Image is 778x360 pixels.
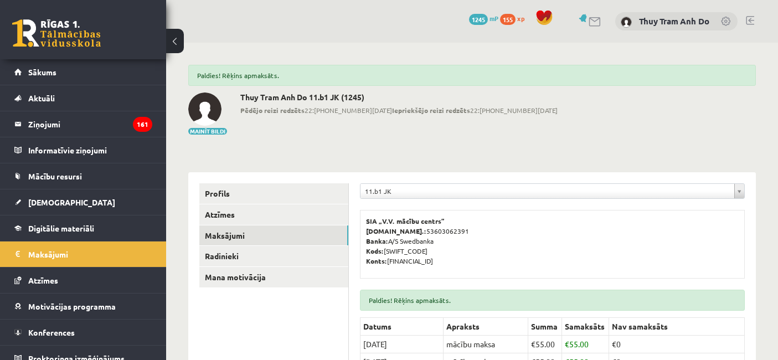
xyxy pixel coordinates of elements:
a: Aktuāli [14,85,152,111]
a: Mana motivācija [199,267,348,287]
span: 22:[PHONE_NUMBER][DATE] 22:[PHONE_NUMBER][DATE] [240,105,558,115]
b: Konts: [366,256,387,265]
td: €0 [609,336,744,353]
a: Ziņojumi161 [14,111,152,137]
a: 155 xp [500,14,530,23]
span: Digitālie materiāli [28,223,94,233]
img: Thuy Tram Anh Do [621,17,632,28]
h2: Thuy Tram Anh Do 11.b1 JK (1245) [240,92,558,102]
b: [DOMAIN_NAME].: [366,227,426,235]
b: Iepriekšējo reizi redzēts [392,106,470,115]
th: Samaksāts [561,318,609,336]
span: Mācību resursi [28,171,82,181]
a: Rīgas 1. Tālmācības vidusskola [12,19,101,47]
th: Summa [528,318,561,336]
a: Thuy Tram Anh Do [639,16,709,27]
span: € [565,339,569,349]
b: SIA „V.V. mācību centrs” [366,217,445,225]
legend: Maksājumi [28,241,152,267]
legend: Informatīvie ziņojumi [28,137,152,163]
th: Datums [360,318,444,336]
b: Banka: [366,236,388,245]
td: 55.00 [528,336,561,353]
span: xp [517,14,524,23]
div: Paldies! Rēķins apmaksāts. [188,65,756,86]
span: Atzīmes [28,275,58,285]
td: mācību maksa [444,336,528,353]
a: Mācību resursi [14,163,152,189]
legend: Ziņojumi [28,111,152,137]
a: Digitālie materiāli [14,215,152,241]
span: € [531,339,535,349]
span: Konferences [28,327,75,337]
a: [DEMOGRAPHIC_DATA] [14,189,152,215]
a: Sākums [14,59,152,85]
a: Atzīmes [199,204,348,225]
a: Atzīmes [14,268,152,293]
a: Motivācijas programma [14,294,152,319]
span: [DEMOGRAPHIC_DATA] [28,197,115,207]
span: mP [490,14,498,23]
b: Kods: [366,246,384,255]
a: Informatīvie ziņojumi [14,137,152,163]
a: Profils [199,183,348,204]
a: Konferences [14,320,152,345]
p: 53603062391 A/S Swedbanka [SWIFT_CODE] [FINANCIAL_ID] [366,216,739,266]
img: Thuy Tram Anh Do [188,92,221,126]
span: Motivācijas programma [28,301,116,311]
td: [DATE] [360,336,444,353]
button: Mainīt bildi [188,128,227,135]
span: 1245 [469,14,488,25]
td: 55.00 [561,336,609,353]
a: Maksājumi [14,241,152,267]
i: 161 [133,117,152,132]
a: Radinieki [199,246,348,266]
span: 155 [500,14,516,25]
a: 11.b1 JK [360,184,744,198]
span: Sākums [28,67,56,77]
th: Apraksts [444,318,528,336]
span: Aktuāli [28,93,55,103]
div: Paldies! Rēķins apmaksāts. [360,290,745,311]
a: Maksājumi [199,225,348,246]
span: 11.b1 JK [365,184,730,198]
th: Nav samaksāts [609,318,744,336]
b: Pēdējo reizi redzēts [240,106,305,115]
a: 1245 mP [469,14,498,23]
